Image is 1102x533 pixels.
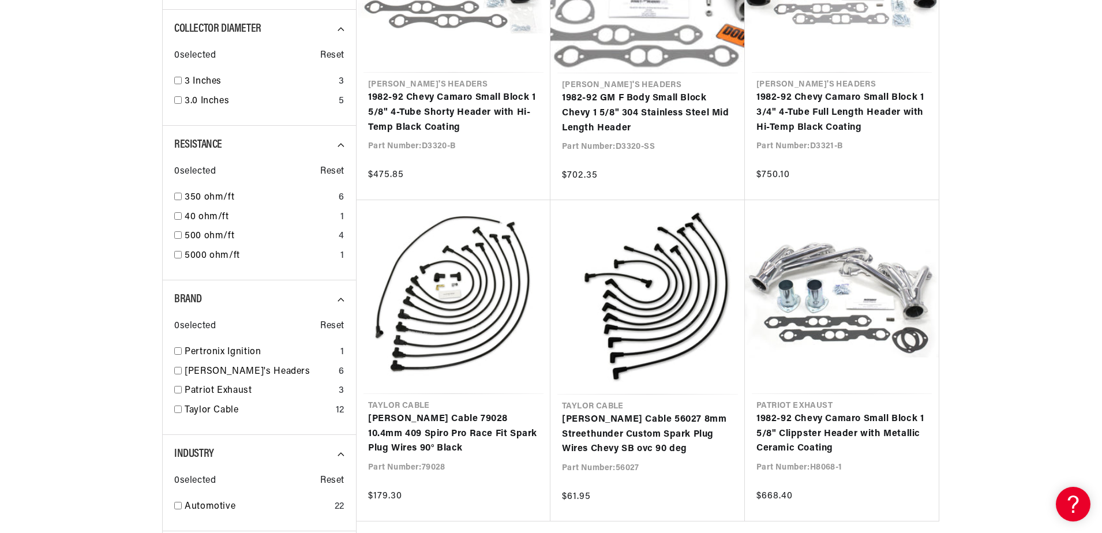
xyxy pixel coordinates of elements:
[185,190,334,205] a: 350 ohm/ft
[335,500,344,515] div: 22
[185,403,331,418] a: Taylor Cable
[185,94,334,109] a: 3.0 Inches
[320,319,344,334] span: Reset
[756,412,927,456] a: 1982-92 Chevy Camaro Small Block 1 5/8" Clippster Header with Metallic Ceramic Coating
[174,139,222,151] span: Resistance
[339,365,344,380] div: 6
[185,229,334,244] a: 500 ohm/ft
[562,91,733,136] a: 1982-92 GM F Body Small Block Chevy 1 5/8" 304 Stainless Steel Mid Length Header
[320,48,344,63] span: Reset
[320,474,344,489] span: Reset
[185,210,336,225] a: 40 ohm/ft
[340,210,344,225] div: 1
[174,319,216,334] span: 0 selected
[336,403,344,418] div: 12
[185,384,334,399] a: Patriot Exhaust
[320,164,344,179] span: Reset
[174,474,216,489] span: 0 selected
[339,384,344,399] div: 3
[368,412,539,456] a: [PERSON_NAME] Cable 79028 10.4mm 409 Spiro Pro Race Fit Spark Plug Wires 90° Black
[339,229,344,244] div: 4
[174,48,216,63] span: 0 selected
[185,500,330,515] a: Automotive
[368,91,539,135] a: 1982-92 Chevy Camaro Small Block 1 5/8" 4-Tube Shorty Header with Hi-Temp Black Coating
[339,94,344,109] div: 5
[174,448,214,460] span: Industry
[756,91,927,135] a: 1982-92 Chevy Camaro Small Block 1 3/4" 4-Tube Full Length Header with Hi-Temp Black Coating
[562,412,733,457] a: [PERSON_NAME] Cable 56027 8mm Streethunder Custom Spark Plug Wires Chevy SB ovc 90 deg
[185,74,334,89] a: 3 Inches
[340,345,344,360] div: 1
[185,365,334,380] a: [PERSON_NAME]'s Headers
[339,190,344,205] div: 6
[174,23,261,35] span: Collector Diameter
[174,294,202,305] span: Brand
[174,164,216,179] span: 0 selected
[185,345,336,360] a: Pertronix Ignition
[339,74,344,89] div: 3
[185,249,336,264] a: 5000 ohm/ft
[340,249,344,264] div: 1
